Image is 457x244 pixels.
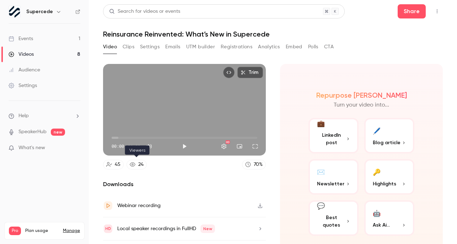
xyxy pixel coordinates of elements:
[373,180,396,188] span: Highlights
[258,41,280,53] button: Analytics
[123,41,134,53] button: Clips
[18,112,29,120] span: Help
[9,51,34,58] div: Videos
[364,159,414,195] button: 🔑Highlights
[373,125,381,136] div: 🖊️
[140,41,160,53] button: Settings
[125,143,127,150] span: /
[117,224,215,233] div: Local speaker recordings in FullHD
[9,35,33,42] div: Events
[117,201,161,210] div: Webinar recording
[364,118,414,153] button: 🖊️Blog article
[373,207,381,218] div: 🤖
[109,8,180,15] div: Search for videos or events
[373,139,400,146] span: Blog article
[63,228,80,234] a: Manage
[9,227,21,235] span: Pro
[308,118,359,153] button: 💼LinkedIn post
[25,228,59,234] span: Plan usage
[317,119,325,129] div: 💼
[317,180,344,188] span: Newsletter
[165,41,180,53] button: Emails
[112,143,140,150] div: 00:00
[373,221,390,229] span: Ask Ai...
[18,144,45,152] span: What's new
[18,128,47,136] a: SpeakerHub
[334,101,389,109] p: Turn your video into...
[128,143,140,150] span: 36:32
[9,112,80,120] li: help-dropdown-opener
[103,160,124,169] a: 45
[112,143,124,150] span: 00:00
[242,160,266,169] a: 70%
[127,160,147,169] a: 24
[186,41,215,53] button: UTM builder
[221,41,252,53] button: Registrations
[9,66,40,74] div: Audience
[51,129,65,136] span: new
[317,214,346,229] span: Best quotes
[9,82,37,89] div: Settings
[373,166,381,177] div: 🔑
[223,67,235,78] button: Embed video
[142,139,156,153] button: Mute
[317,166,325,177] div: ✉️
[324,41,334,53] button: CTA
[308,200,359,236] button: 💬Best quotes
[431,6,443,17] button: Top Bar Actions
[254,161,263,168] div: 70 %
[316,91,407,99] h2: Repurpose [PERSON_NAME]
[200,224,215,233] span: New
[317,131,346,146] span: LinkedIn post
[317,201,325,211] div: 💬
[308,159,359,195] button: ✉️Newsletter
[226,140,230,144] div: HD
[248,139,262,153] button: Full screen
[286,41,302,53] button: Embed
[232,139,247,153] button: Turn on miniplayer
[398,4,426,18] button: Share
[138,161,144,168] div: 24
[103,30,443,38] h1: Reinsurance Reinvented: What’s New in Supercede
[177,139,192,153] button: Play
[103,41,117,53] button: Video
[364,200,414,236] button: 🤖Ask Ai...
[217,139,231,153] button: Settings
[9,6,20,17] img: Supercede
[115,161,120,168] div: 45
[26,8,53,15] h6: Supercede
[308,41,318,53] button: Polls
[237,67,263,78] button: Trim
[72,145,80,151] iframe: Noticeable Trigger
[103,180,266,189] h2: Downloads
